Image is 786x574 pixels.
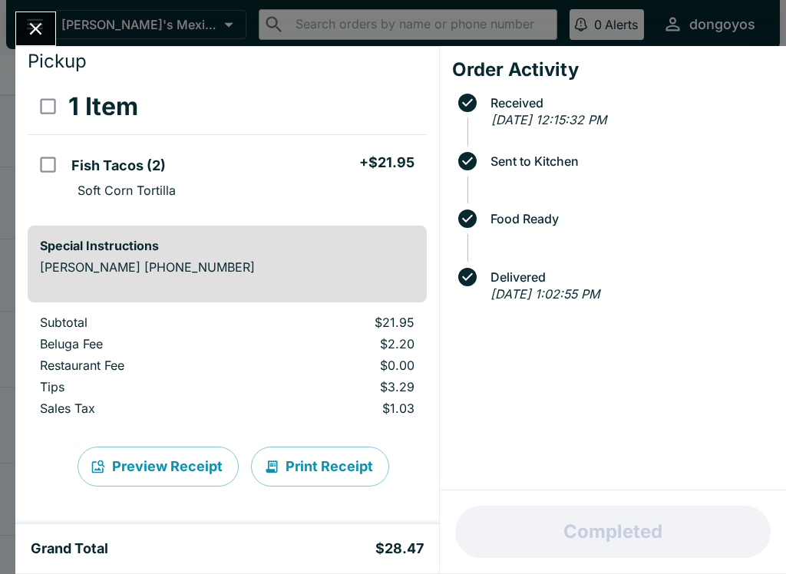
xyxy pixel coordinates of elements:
p: Subtotal [40,315,243,330]
h5: $28.47 [375,539,424,558]
p: Beluga Fee [40,336,243,351]
h3: 1 Item [68,91,138,122]
h5: Fish Tacos (2) [71,157,166,175]
button: Close [16,12,55,45]
button: Print Receipt [251,447,389,487]
table: orders table [28,79,427,213]
p: $3.29 [267,379,414,394]
span: Delivered [483,270,774,284]
p: $21.95 [267,315,414,330]
p: $1.03 [267,401,414,416]
h6: Special Instructions [40,238,414,253]
p: Soft Corn Tortilla [78,183,176,198]
span: Pickup [28,50,87,72]
p: $2.20 [267,336,414,351]
p: [PERSON_NAME] [PHONE_NUMBER] [40,259,414,275]
p: Tips [40,379,243,394]
em: [DATE] 12:15:32 PM [491,112,606,127]
p: Restaurant Fee [40,358,243,373]
p: Sales Tax [40,401,243,416]
button: Preview Receipt [78,447,239,487]
span: Received [483,96,774,110]
table: orders table [28,315,427,422]
h5: Grand Total [31,539,108,558]
h4: Order Activity [452,58,774,81]
p: $0.00 [267,358,414,373]
em: [DATE] 1:02:55 PM [490,286,599,302]
span: Sent to Kitchen [483,154,774,168]
h5: + $21.95 [359,153,414,172]
span: Food Ready [483,212,774,226]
